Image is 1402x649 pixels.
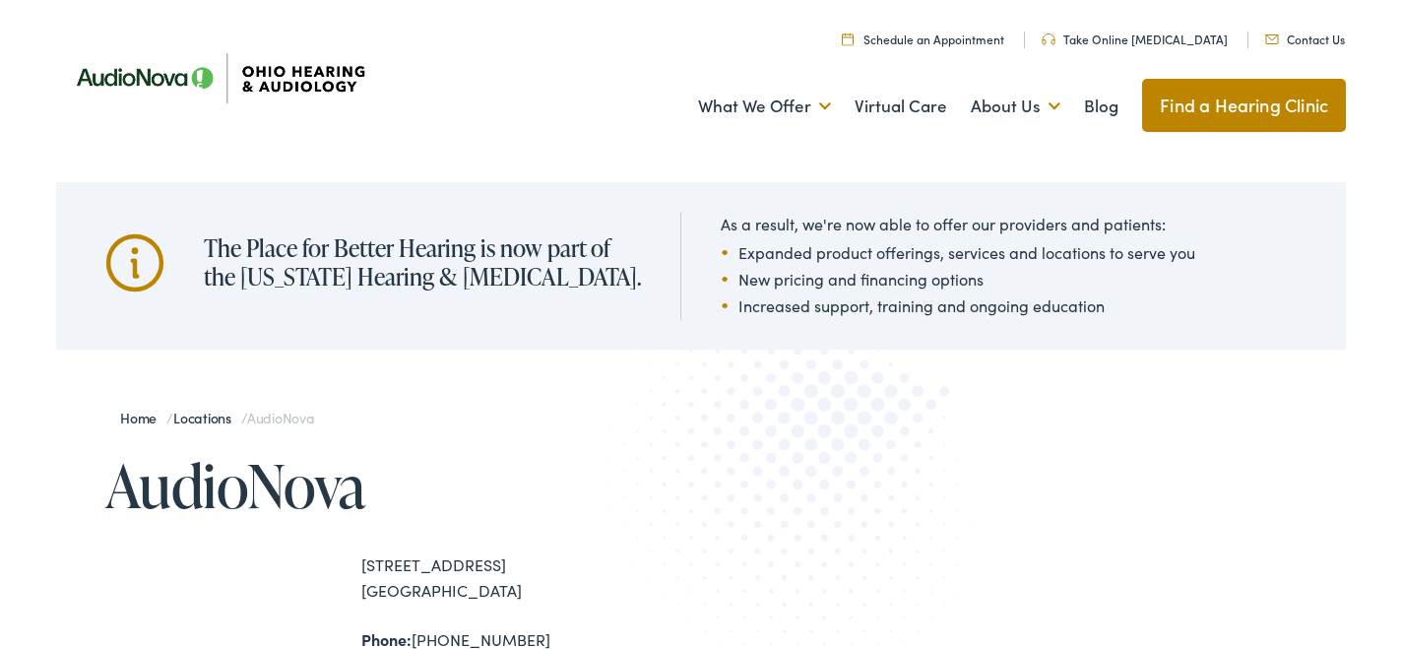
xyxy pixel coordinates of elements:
a: Find a Hearing Clinic [1142,79,1346,132]
div: [STREET_ADDRESS] [GEOGRAPHIC_DATA] [361,552,701,603]
h1: AudioNova [105,453,701,518]
img: Mail icon representing email contact with Ohio Hearing in Cincinnati, OH [1265,34,1279,44]
div: As a result, we're now able to offer our providers and patients: [721,212,1195,235]
h2: The Place for Better Hearing is now part of the [US_STATE] Hearing & [MEDICAL_DATA]. [204,234,641,292]
a: Locations [173,408,241,427]
li: Increased support, training and ongoing education [721,293,1195,317]
a: Take Online [MEDICAL_DATA] [1042,31,1228,47]
a: What We Offer [698,70,831,143]
a: Schedule an Appointment [842,31,1004,47]
li: New pricing and financing options [721,267,1195,291]
img: Headphones icone to schedule online hearing test in Cincinnati, OH [1042,33,1055,45]
a: Contact Us [1265,31,1345,47]
li: Expanded product offerings, services and locations to serve you [721,240,1195,264]
a: Blog [1084,70,1118,143]
a: Virtual Care [855,70,947,143]
img: Calendar Icon to schedule a hearing appointment in Cincinnati, OH [842,32,854,45]
a: Home [120,408,166,427]
span: AudioNova [247,408,314,427]
span: / / [120,408,314,427]
a: About Us [971,70,1060,143]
